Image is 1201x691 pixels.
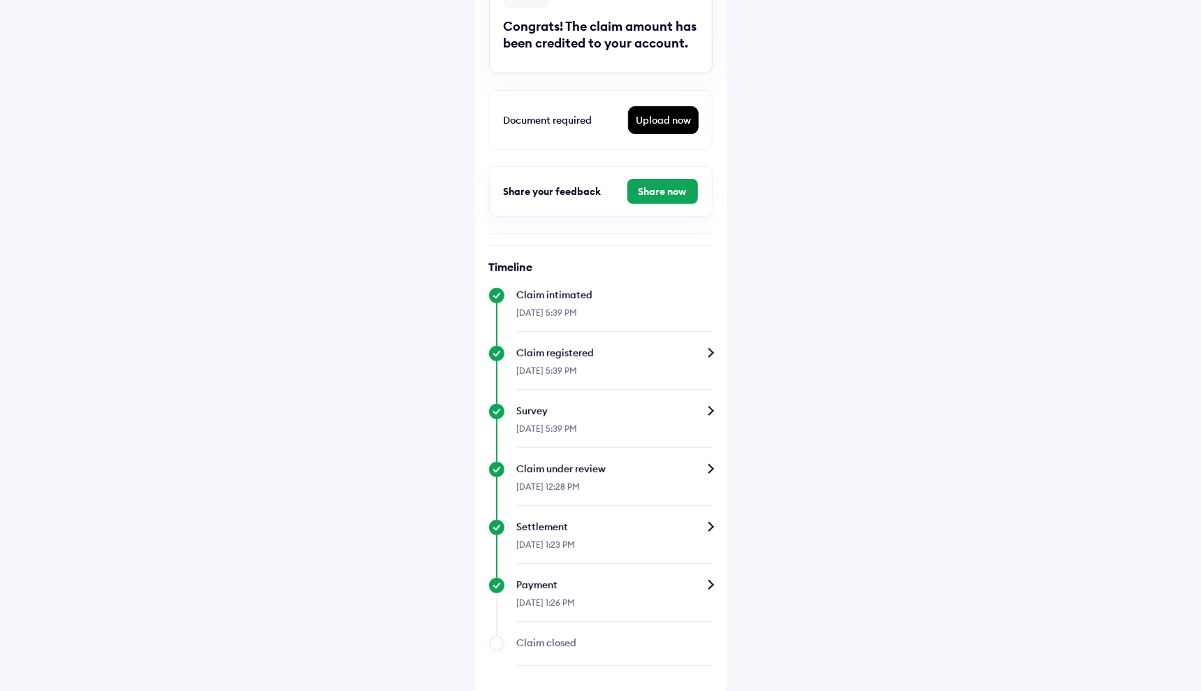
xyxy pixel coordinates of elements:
[517,360,713,390] div: [DATE] 5:39 PM
[629,107,698,133] div: Upload now
[517,302,713,332] div: [DATE] 5:39 PM
[517,578,713,592] div: Payment
[517,520,713,534] div: Settlement
[517,418,713,448] div: [DATE] 5:39 PM
[489,260,713,274] h6: Timeline
[517,404,713,418] div: Survey
[517,534,713,564] div: [DATE] 1:23 PM
[517,592,713,622] div: [DATE] 1:26 PM
[504,185,602,198] span: Share your feedback
[517,462,713,476] div: Claim under review
[517,346,713,360] div: Claim registered
[504,18,698,52] div: Congrats! The claim amount has been credited to your account.
[517,636,713,650] div: Claim closed
[517,476,713,506] div: [DATE] 12:28 PM
[627,179,698,204] button: Share now
[517,288,713,302] div: Claim intimated
[504,112,629,129] div: Document required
